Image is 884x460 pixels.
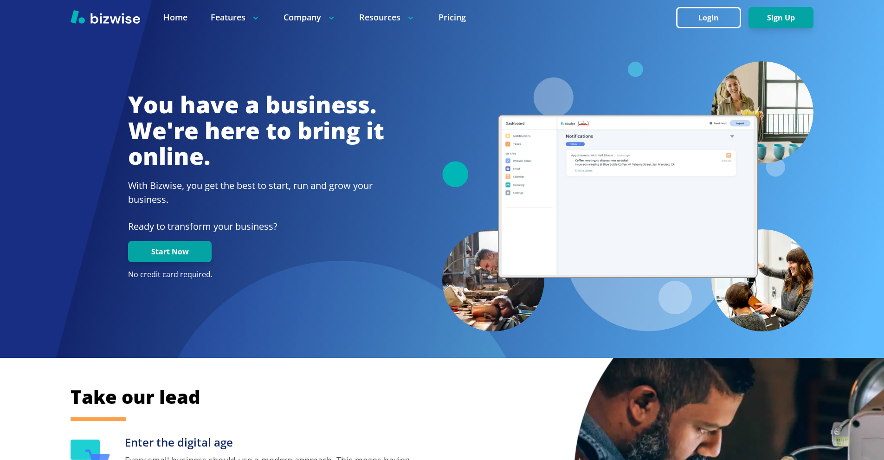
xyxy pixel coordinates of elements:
[676,13,748,22] a: Login
[284,12,336,23] p: Company
[163,12,187,23] a: Home
[128,179,384,207] h2: With Bizwise, you get the best to start, run and grow your business.
[748,13,813,22] a: Sign Up
[128,92,384,169] h1: You have a business. We're here to bring it online.
[439,12,466,23] a: Pricing
[748,7,813,28] button: Sign Up
[211,12,260,23] p: Features
[128,270,384,280] p: No credit card required.
[71,384,767,409] h2: Take our lead
[359,12,415,23] p: Resources
[676,7,741,28] button: Login
[128,247,212,256] a: Start Now
[125,435,419,450] h3: Enter the digital age
[71,10,140,24] img: Bizwise Logo
[128,241,212,262] button: Start Now
[128,220,384,233] p: Ready to transform your business?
